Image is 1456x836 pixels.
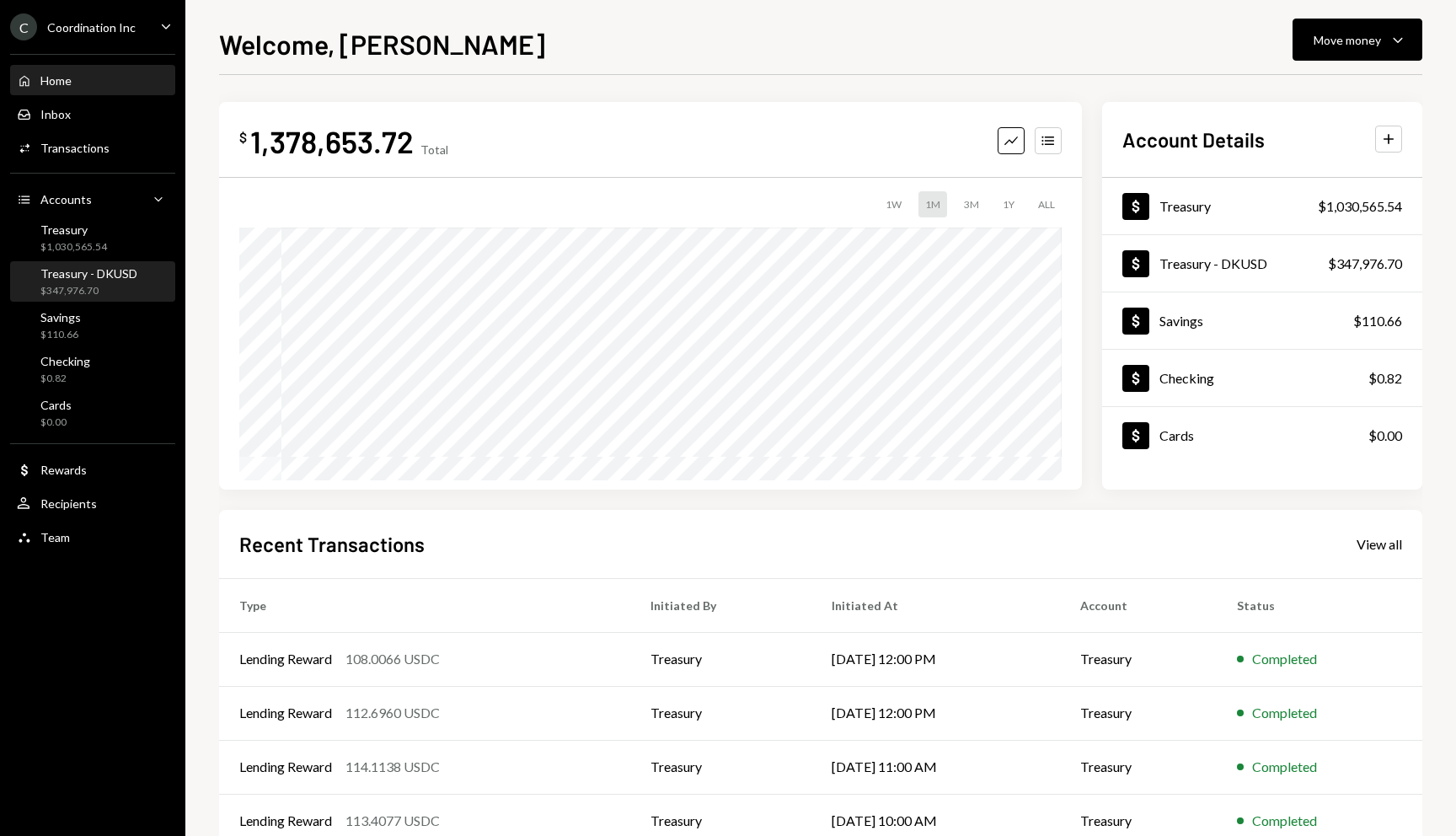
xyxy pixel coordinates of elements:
[1217,578,1422,632] th: Status
[1060,740,1217,794] td: Treasury
[40,192,92,206] div: Accounts
[1122,126,1265,153] h2: Account Details
[40,372,90,386] div: $0.82
[40,463,87,477] div: Rewards
[239,811,332,831] div: Lending Reward
[10,132,175,163] a: Transactions
[420,142,448,157] div: Total
[1368,368,1402,389] div: $0.82
[1252,811,1317,831] div: Completed
[40,107,71,121] div: Inbox
[40,266,137,281] div: Treasury - DKUSD
[10,65,175,95] a: Home
[811,740,1060,794] td: [DATE] 11:00 AM
[1159,198,1211,214] div: Treasury
[47,20,136,35] div: Coordination Inc
[1031,191,1062,217] div: ALL
[10,261,175,302] a: Treasury - DKUSD$347,976.70
[219,578,630,632] th: Type
[1102,350,1422,406] a: Checking$0.82
[10,522,175,552] a: Team
[10,184,175,214] a: Accounts
[1357,534,1402,553] a: View all
[40,240,107,255] div: $1,030,565.54
[10,393,175,433] a: Cards$0.00
[811,578,1060,632] th: Initiated At
[40,328,81,342] div: $110.66
[879,191,908,217] div: 1W
[40,222,107,237] div: Treasury
[1159,313,1203,329] div: Savings
[345,811,440,831] div: 113.4077 USDC
[239,757,332,777] div: Lending Reward
[1314,31,1381,49] div: Move money
[1368,426,1402,446] div: $0.00
[10,488,175,518] a: Recipients
[1159,255,1267,271] div: Treasury - DKUSD
[345,757,440,777] div: 114.1138 USDC
[40,354,90,368] div: Checking
[1159,370,1214,386] div: Checking
[1328,254,1402,274] div: $347,976.70
[1252,703,1317,723] div: Completed
[40,141,110,155] div: Transactions
[811,686,1060,740] td: [DATE] 12:00 PM
[918,191,947,217] div: 1M
[40,496,97,511] div: Recipients
[239,129,247,146] div: $
[1252,649,1317,669] div: Completed
[630,740,811,794] td: Treasury
[1252,757,1317,777] div: Completed
[40,415,72,430] div: $0.00
[957,191,986,217] div: 3M
[345,703,440,723] div: 112.6960 USDC
[345,649,440,669] div: 108.0066 USDC
[1159,427,1194,443] div: Cards
[10,305,175,346] a: Savings$110.66
[1318,196,1402,217] div: $1,030,565.54
[1102,235,1422,292] a: Treasury - DKUSD$347,976.70
[40,398,72,412] div: Cards
[1060,632,1217,686] td: Treasury
[10,99,175,129] a: Inbox
[10,13,37,40] div: C
[1102,407,1422,464] a: Cards$0.00
[40,310,81,324] div: Savings
[10,217,175,258] a: Treasury$1,030,565.54
[10,454,175,485] a: Rewards
[630,578,811,632] th: Initiated By
[1102,292,1422,349] a: Savings$110.66
[630,686,811,740] td: Treasury
[40,284,137,298] div: $347,976.70
[1353,311,1402,331] div: $110.66
[40,530,70,544] div: Team
[250,122,414,160] div: 1,378,653.72
[1102,178,1422,234] a: Treasury$1,030,565.54
[219,27,545,61] h1: Welcome, [PERSON_NAME]
[1293,19,1422,61] button: Move money
[1060,686,1217,740] td: Treasury
[1060,578,1217,632] th: Account
[40,73,72,88] div: Home
[1357,536,1402,553] div: View all
[239,649,332,669] div: Lending Reward
[239,703,332,723] div: Lending Reward
[10,349,175,389] a: Checking$0.82
[239,530,425,558] h2: Recent Transactions
[996,191,1021,217] div: 1Y
[811,632,1060,686] td: [DATE] 12:00 PM
[630,632,811,686] td: Treasury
